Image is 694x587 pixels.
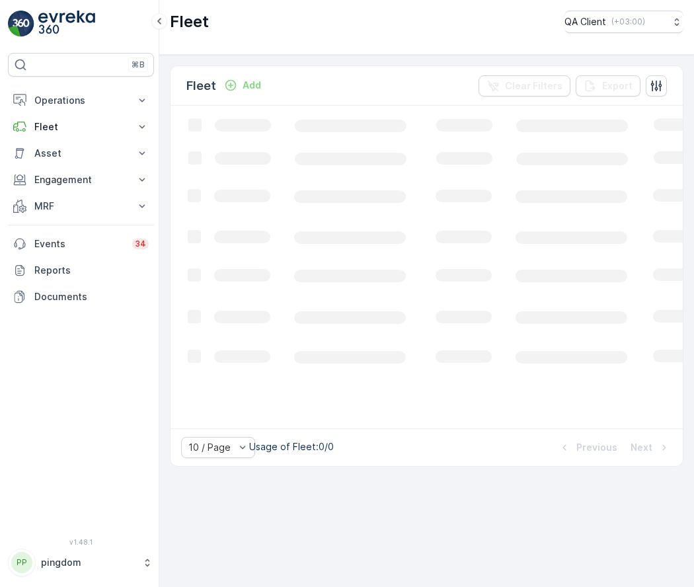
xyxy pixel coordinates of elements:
[34,120,128,134] p: Fleet
[34,237,124,251] p: Events
[186,77,216,95] p: Fleet
[8,284,154,310] a: Documents
[34,173,128,186] p: Engagement
[132,59,145,70] p: ⌘B
[576,441,617,454] p: Previous
[611,17,645,27] p: ( +03:00 )
[564,15,606,28] p: QA Client
[41,556,135,569] p: pingdom
[8,231,154,257] a: Events34
[8,140,154,167] button: Asset
[243,79,261,92] p: Add
[11,552,32,573] div: PP
[34,94,128,107] p: Operations
[557,440,619,455] button: Previous
[34,200,128,213] p: MRF
[602,79,633,93] p: Export
[8,114,154,140] button: Fleet
[170,11,209,32] p: Fleet
[219,77,266,93] button: Add
[8,87,154,114] button: Operations
[34,147,128,160] p: Asset
[34,264,149,277] p: Reports
[8,193,154,219] button: MRF
[135,239,146,249] p: 34
[8,167,154,193] button: Engagement
[38,11,95,37] img: logo_light-DOdMpM7g.png
[479,75,570,97] button: Clear Filters
[631,441,652,454] p: Next
[629,440,672,455] button: Next
[34,290,149,303] p: Documents
[8,538,154,546] span: v 1.48.1
[8,11,34,37] img: logo
[249,440,334,453] p: Usage of Fleet : 0/0
[8,257,154,284] a: Reports
[576,75,640,97] button: Export
[564,11,683,33] button: QA Client(+03:00)
[8,549,154,576] button: PPpingdom
[505,79,562,93] p: Clear Filters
